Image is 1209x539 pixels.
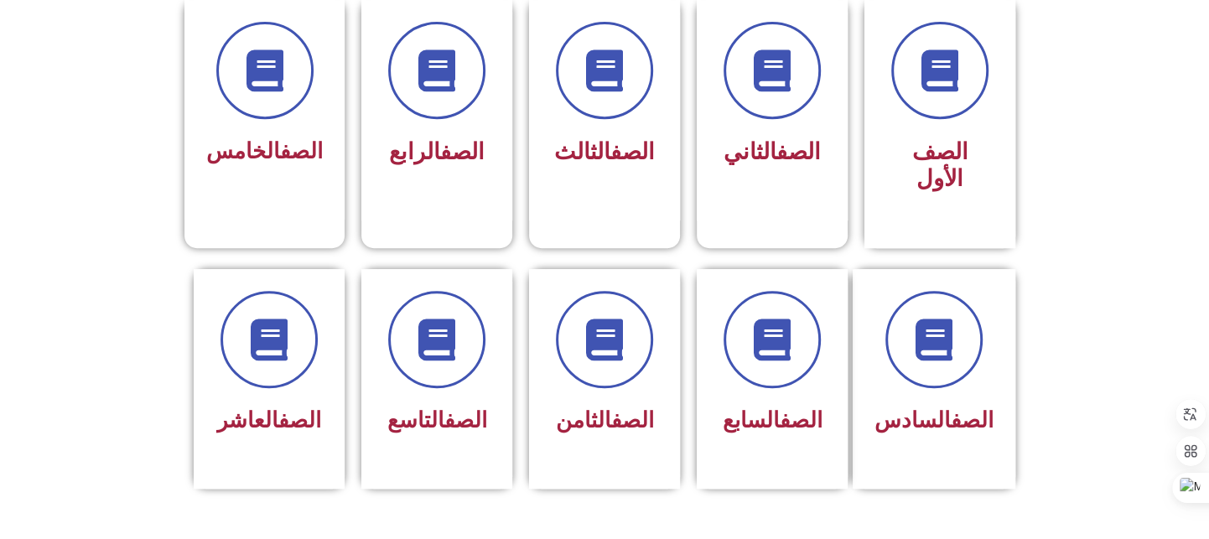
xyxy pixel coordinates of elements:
span: الصف الأول [912,138,968,192]
a: الصف [951,407,994,433]
a: الصف [280,138,323,163]
a: الصف [776,138,821,165]
span: الثامن [556,407,654,433]
span: السابع [723,407,822,433]
span: العاشر [217,407,321,433]
a: الصف [611,407,654,433]
span: الثاني [724,138,821,165]
span: الخامس [206,138,323,163]
a: الصف [780,407,822,433]
a: الصف [610,138,655,165]
a: الصف [278,407,321,433]
a: الصف [440,138,485,165]
span: الرابع [389,138,485,165]
span: التاسع [387,407,487,433]
span: الثالث [554,138,655,165]
span: السادس [874,407,994,433]
a: الصف [444,407,487,433]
